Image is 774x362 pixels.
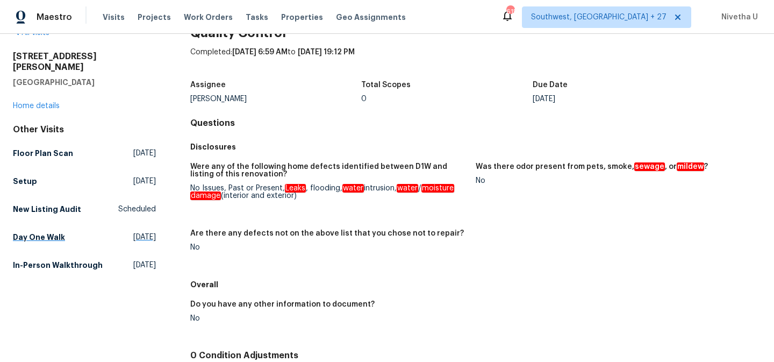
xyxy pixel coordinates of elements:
div: No Issues, Past or Present, , flooding, intrusion, / (interior and exterior) [190,184,467,200]
div: No [476,177,752,184]
div: No [190,244,467,251]
h5: New Listing Audit [13,204,81,215]
span: Visits [103,12,125,23]
h5: Overall [190,279,761,290]
h2: [STREET_ADDRESS][PERSON_NAME] [13,51,156,73]
span: [DATE] 6:59 AM [232,48,288,56]
h5: In-Person Walkthrough [13,260,103,271]
span: Properties [281,12,323,23]
a: Floor Plan Scan[DATE] [13,144,156,163]
h5: Do you have any other information to document? [190,301,375,308]
span: [DATE] [133,148,156,159]
div: [DATE] [533,95,704,103]
span: [DATE] [133,232,156,243]
span: Scheduled [118,204,156,215]
a: In-Person Walkthrough[DATE] [13,255,156,275]
a: Setup[DATE] [13,172,156,191]
span: Southwest, [GEOGRAPHIC_DATA] + 27 [531,12,666,23]
div: Completed: to [190,47,761,75]
h5: [GEOGRAPHIC_DATA] [13,77,156,88]
h4: Questions [190,118,761,129]
em: water [342,184,364,193]
h5: Was there odor present from pets, smoke, , or ? [476,163,708,171]
span: Projects [138,12,171,23]
a: Home details [13,102,60,110]
div: 0 [361,95,533,103]
h5: Due Date [533,81,568,89]
em: Leaks [285,184,306,193]
span: [DATE] [133,176,156,187]
h5: Are there any defects not on the above list that you chose not to repair? [190,230,464,237]
span: Geo Assignments [336,12,406,23]
em: sewage [634,162,665,171]
h5: Assignee [190,81,226,89]
span: Tasks [246,13,268,21]
div: No [190,315,467,322]
em: damage [190,191,221,200]
h5: Disclosures [190,141,761,152]
em: mildew [677,162,704,171]
h5: Floor Plan Scan [13,148,73,159]
em: water [397,184,418,193]
span: Maestro [37,12,72,23]
h5: Were any of the following home defects identified between D1W and listing of this renovation? [190,163,467,178]
div: Other Visits [13,124,156,135]
div: [PERSON_NAME] [190,95,362,103]
div: 615 [506,6,514,17]
h4: 0 Condition Adjustments [190,350,761,361]
a: Day One Walk[DATE] [13,228,156,247]
a: New Listing AuditScheduled [13,200,156,219]
h5: Setup [13,176,37,187]
h2: Quality Control [190,27,761,38]
span: [DATE] 19:12 PM [298,48,355,56]
h5: Total Scopes [361,81,411,89]
em: moisture [421,184,454,193]
span: [DATE] [133,260,156,271]
h5: Day One Walk [13,232,65,243]
span: Work Orders [184,12,233,23]
span: Nivetha U [717,12,758,23]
